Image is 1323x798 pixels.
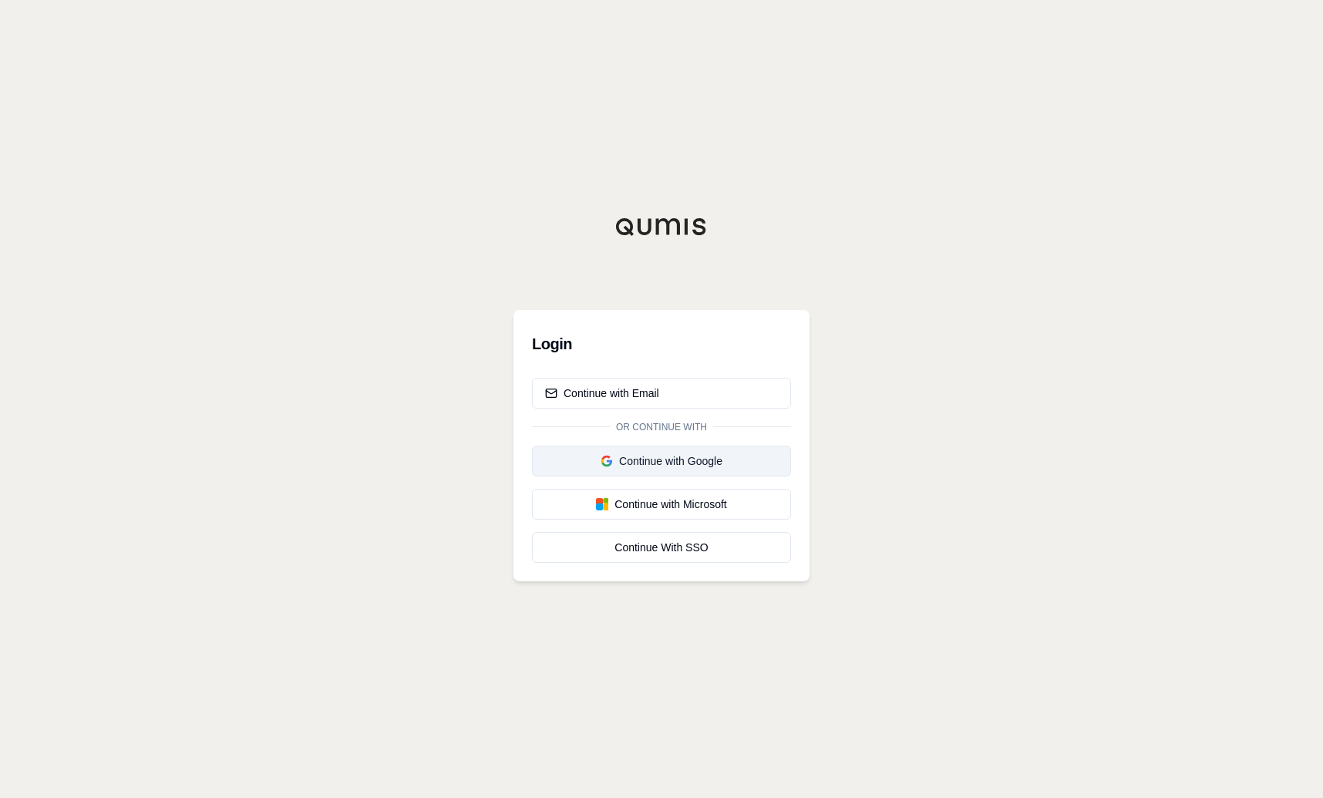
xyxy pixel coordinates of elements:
button: Continue with Microsoft [532,489,791,520]
button: Continue with Google [532,446,791,476]
h3: Login [532,328,791,359]
div: Continue With SSO [545,540,778,555]
div: Continue with Google [545,453,778,469]
div: Continue with Microsoft [545,497,778,512]
div: Continue with Email [545,386,659,401]
img: Qumis [615,217,708,236]
a: Continue With SSO [532,532,791,563]
button: Continue with Email [532,378,791,409]
span: Or continue with [610,421,713,433]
